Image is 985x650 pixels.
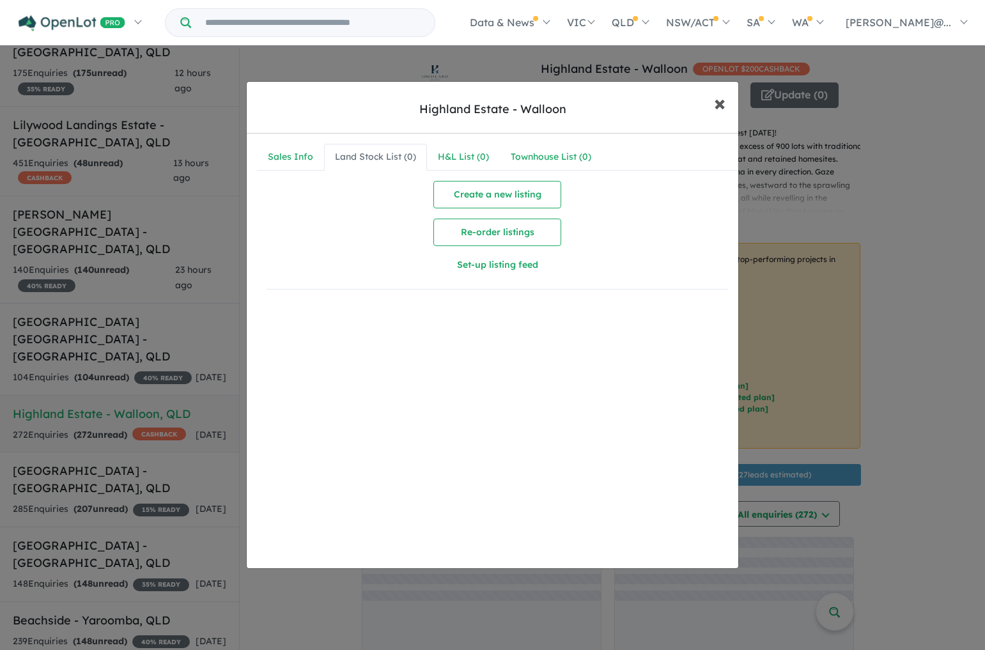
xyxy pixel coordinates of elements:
div: Sales Info [268,150,313,165]
input: Try estate name, suburb, builder or developer [194,9,432,36]
span: [PERSON_NAME]@... [846,16,951,29]
div: H&L List ( 0 ) [438,150,489,165]
div: Highland Estate - Walloon [419,101,566,118]
div: Land Stock List ( 0 ) [335,150,416,165]
div: Townhouse List ( 0 ) [511,150,591,165]
span: × [714,89,725,116]
button: Re-order listings [433,219,561,246]
button: Set-up listing feed [382,251,613,279]
img: Openlot PRO Logo White [19,15,125,31]
button: Create a new listing [433,181,561,208]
